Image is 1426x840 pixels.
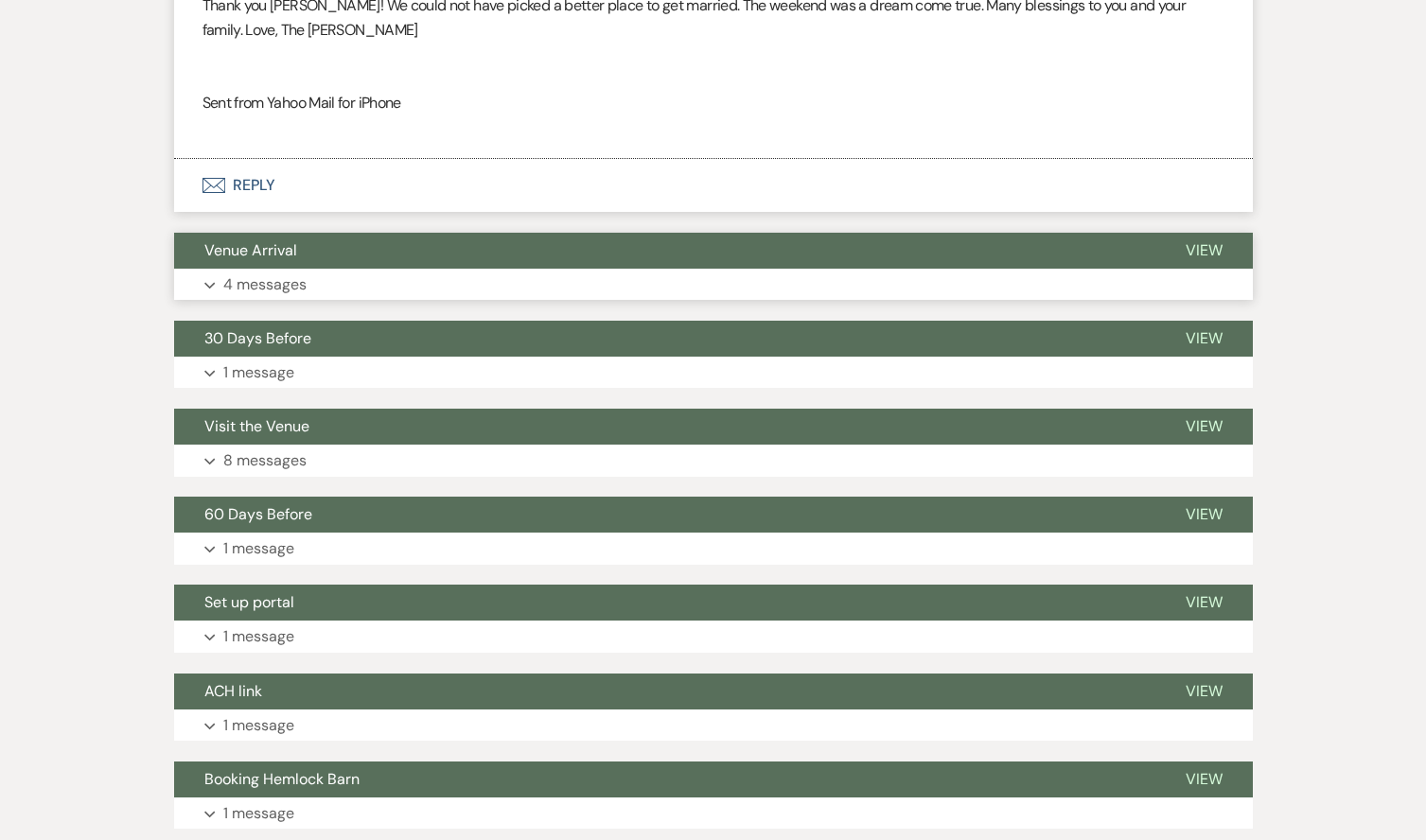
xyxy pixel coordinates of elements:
[204,592,294,612] span: Set up portal
[174,445,1253,477] button: 8 messages
[1155,674,1253,709] button: View
[204,681,262,701] span: ACH link
[223,801,294,826] p: 1 message
[223,624,294,649] p: 1 message
[174,621,1253,653] button: 1 message
[204,240,297,260] span: Venue Arrival
[174,497,1155,533] button: 60 Days Before
[223,536,294,561] p: 1 message
[174,233,1155,269] button: Venue Arrival
[223,713,294,738] p: 1 message
[1186,592,1223,612] span: View
[1186,769,1223,789] span: View
[204,416,309,436] span: Visit the Venue
[174,585,1155,621] button: Set up portal
[223,272,307,297] p: 4 messages
[174,269,1253,301] button: 4 messages
[174,159,1253,212] button: Reply
[1186,240,1223,260] span: View
[1186,504,1223,524] span: View
[1155,409,1253,445] button: View
[174,797,1253,830] button: 1 message
[174,321,1155,357] button: 30 Days Before
[174,409,1155,445] button: Visit the Venue
[174,709,1253,742] button: 1 message
[174,533,1253,565] button: 1 message
[1155,761,1253,797] button: View
[174,674,1155,709] button: ACH link
[204,769,360,789] span: Booking Hemlock Barn
[1155,233,1253,269] button: View
[1186,328,1223,348] span: View
[223,448,307,473] p: 8 messages
[174,761,1155,797] button: Booking Hemlock Barn
[204,328,311,348] span: 30 Days Before
[174,357,1253,389] button: 1 message
[204,504,312,524] span: 60 Days Before
[1186,681,1223,701] span: View
[1155,321,1253,357] button: View
[1186,416,1223,436] span: View
[1155,497,1253,533] button: View
[223,360,294,385] p: 1 message
[1155,585,1253,621] button: View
